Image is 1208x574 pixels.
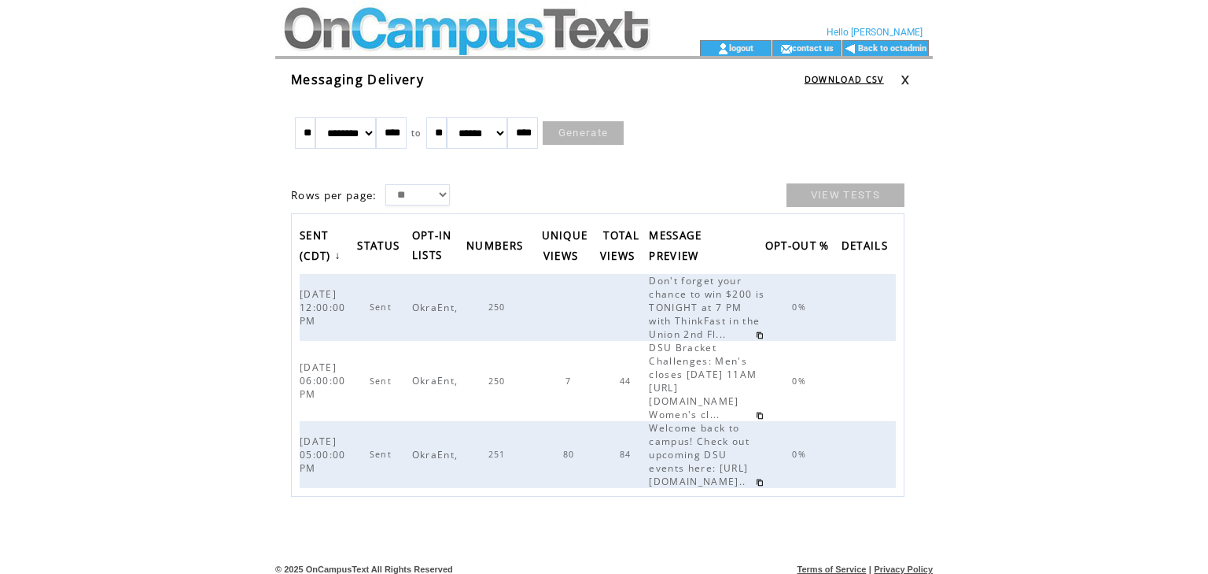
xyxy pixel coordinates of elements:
[488,302,510,313] span: 250
[765,235,838,261] a: OPT-OUT %
[563,449,579,460] span: 80
[649,224,706,270] a: MESSAGE PREVIEW
[412,224,452,270] span: OPT-IN LISTS
[792,376,810,387] span: 0%
[300,287,346,328] span: [DATE] 12:00:00 PM
[542,224,588,270] a: UNIQUE VIEWS
[649,421,749,488] span: Welcome back to campus! Check out upcoming DSU events here: [URL][DOMAIN_NAME]..
[874,565,933,574] a: Privacy Policy
[600,224,643,270] a: TOTAL VIEWS
[786,183,904,207] a: VIEW TESTS
[717,43,729,55] img: account_icon.gif
[291,71,424,88] span: Messaging Delivery
[649,274,764,341] span: Don't forget your chance to win $200 is TONIGHT at 7 PM with ThinkFast in the Union 2nd Fl...
[412,374,462,387] span: OkraEnt,
[805,74,884,85] a: DOWNLOAD CSV
[300,224,335,271] span: SENT (CDT)
[412,448,462,461] span: OkraEnt,
[780,43,792,55] img: contact_us_icon.gif
[869,565,871,574] span: |
[412,301,462,314] span: OkraEnt,
[291,188,377,202] span: Rows per page:
[649,341,757,421] span: DSU Bracket Challenges: Men's closes [DATE] 11AM [URL][DOMAIN_NAME] Women's cl...
[620,376,635,387] span: 44
[357,235,403,261] span: STATUS
[300,435,346,475] span: [DATE] 05:00:00 PM
[649,224,702,271] span: MESSAGE PREVIEW
[488,449,510,460] span: 251
[466,235,531,261] a: NUMBERS
[542,224,588,271] span: UNIQUE VIEWS
[543,121,624,145] a: Generate
[842,235,892,261] span: DETAILS
[729,43,753,53] a: logout
[357,235,407,261] a: STATUS
[792,302,810,313] span: 0%
[300,224,345,270] a: SENT (CDT)↓
[565,376,575,387] span: 7
[370,449,396,460] span: Sent
[488,376,510,387] span: 250
[600,224,639,271] span: TOTAL VIEWS
[792,43,834,53] a: contact us
[275,565,453,574] span: © 2025 OnCampusText All Rights Reserved
[797,565,867,574] a: Terms of Service
[620,449,635,460] span: 84
[845,43,856,55] img: backArrow.gif
[466,235,527,261] span: NUMBERS
[792,449,810,460] span: 0%
[370,376,396,387] span: Sent
[411,128,422,139] span: to
[858,43,926,54] a: Back to octadmin
[370,302,396,313] span: Sent
[765,235,834,261] span: OPT-OUT %
[300,361,346,401] span: [DATE] 06:00:00 PM
[827,27,923,38] span: Hello [PERSON_NAME]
